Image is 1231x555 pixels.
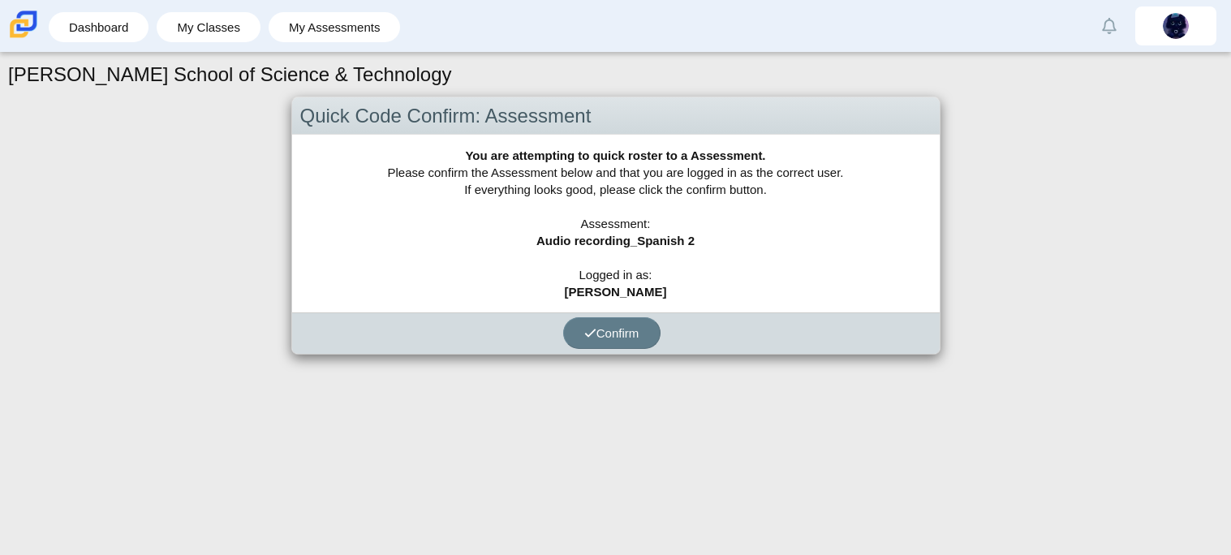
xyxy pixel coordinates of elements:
[536,234,695,247] b: Audio recording_Spanish 2
[563,317,661,349] button: Confirm
[8,61,452,88] h1: [PERSON_NAME] School of Science & Technology
[292,135,940,312] div: Please confirm the Assessment below and that you are logged in as the correct user. If everything...
[1135,6,1216,45] a: maylene.crespo.Op0Srf
[57,12,140,42] a: Dashboard
[6,30,41,44] a: Carmen School of Science & Technology
[277,12,393,42] a: My Assessments
[6,7,41,41] img: Carmen School of Science & Technology
[1091,8,1127,44] a: Alerts
[292,97,940,136] div: Quick Code Confirm: Assessment
[165,12,252,42] a: My Classes
[465,148,765,162] b: You are attempting to quick roster to a Assessment.
[1163,13,1189,39] img: maylene.crespo.Op0Srf
[584,326,639,340] span: Confirm
[565,285,667,299] b: [PERSON_NAME]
